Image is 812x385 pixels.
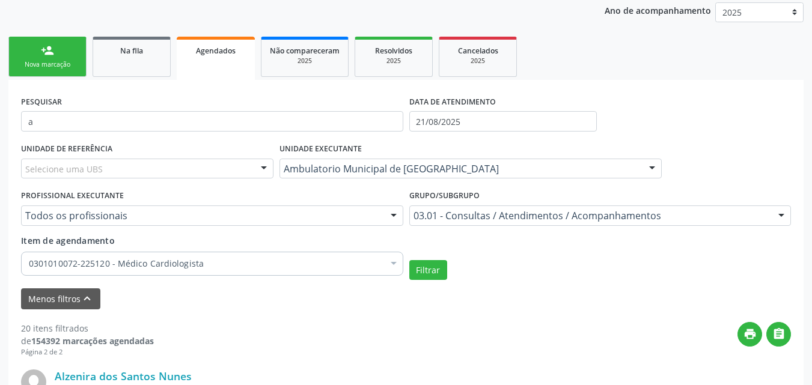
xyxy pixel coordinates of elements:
[270,56,340,65] div: 2025
[458,46,498,56] span: Cancelados
[196,46,236,56] span: Agendados
[21,111,403,132] input: Nome, CNS
[41,44,54,57] div: person_add
[21,187,124,205] label: PROFISSIONAL EXECUTANTE
[409,187,480,205] label: Grupo/Subgrupo
[21,347,154,357] div: Página 2 de 2
[17,60,78,69] div: Nova marcação
[21,235,115,246] span: Item de agendamento
[21,140,112,159] label: UNIDADE DE REFERÊNCIA
[270,46,340,56] span: Não compareceram
[414,210,767,222] span: 03.01 - Consultas / Atendimentos / Acompanhamentos
[81,292,94,305] i: keyboard_arrow_up
[364,56,424,65] div: 2025
[21,335,154,347] div: de
[375,46,412,56] span: Resolvidos
[409,260,447,280] button: Filtrar
[25,163,103,175] span: Selecione uma UBS
[772,327,786,341] i: 
[737,322,762,347] button: print
[743,327,757,341] i: print
[25,210,379,222] span: Todos os profissionais
[409,92,496,111] label: DATA DE ATENDIMENTO
[409,111,597,132] input: Selecione um intervalo
[29,258,383,270] span: 0301010072-225120 - Médico Cardiologista
[21,288,100,309] button: Menos filtroskeyboard_arrow_up
[279,140,362,159] label: UNIDADE EXECUTANTE
[605,2,711,17] p: Ano de acompanhamento
[55,369,192,383] a: Alzenira dos Santos Nunes
[448,56,508,65] div: 2025
[120,46,143,56] span: Na fila
[21,92,62,111] label: PESQUISAR
[21,322,154,335] div: 20 itens filtrados
[766,322,791,347] button: 
[31,335,154,347] strong: 154392 marcações agendadas
[284,163,637,175] span: Ambulatorio Municipal de [GEOGRAPHIC_DATA]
